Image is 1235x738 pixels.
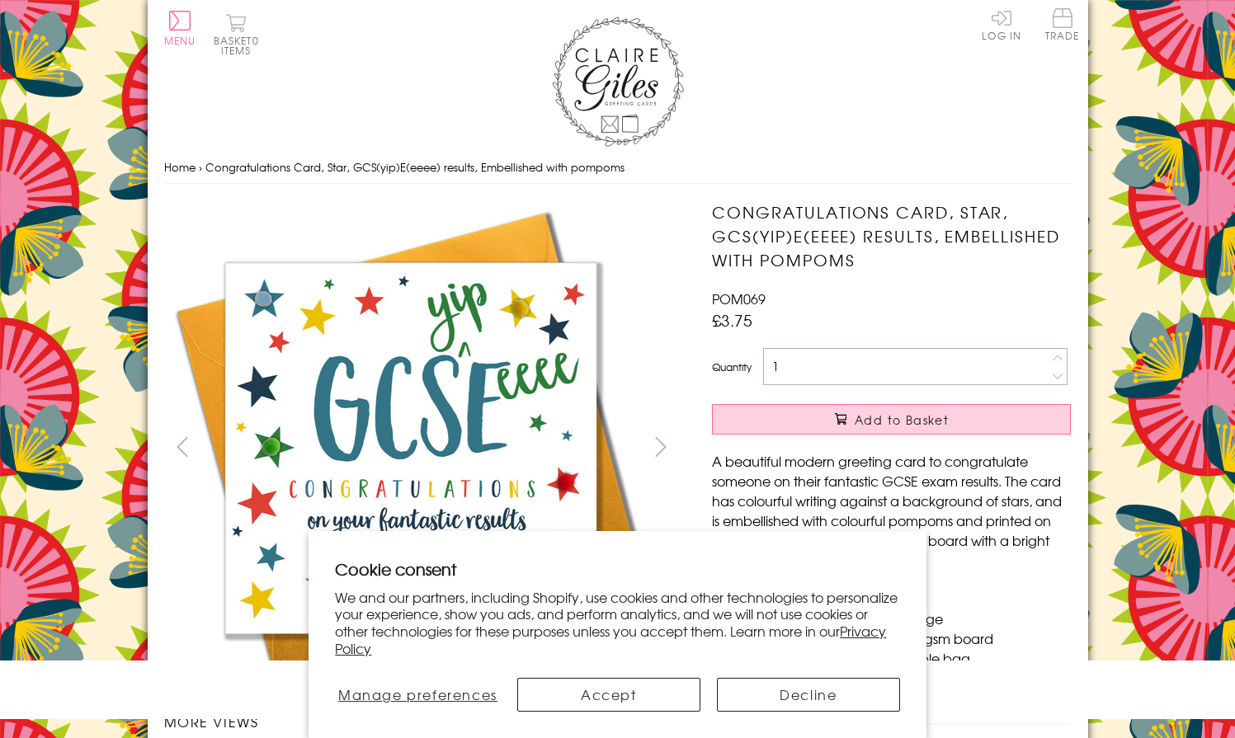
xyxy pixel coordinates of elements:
span: › [199,159,202,175]
span: POM069 [712,289,766,308]
button: Manage preferences [335,678,500,712]
button: next [642,428,679,465]
span: Add to Basket [855,411,949,428]
h3: More views [164,712,680,731]
nav: breadcrumbs [164,151,1072,185]
p: A beautiful modern greeting card to congratulate someone on their fantastic GCSE exam results. Th... [712,451,1071,570]
span: Menu [164,33,196,48]
img: Claire Giles Greetings Cards [552,16,684,147]
button: Add to Basket [712,404,1071,435]
h2: Cookie consent [335,557,900,581]
a: Privacy Policy [335,621,886,658]
button: Basket0 items [214,13,259,55]
span: Trade [1045,8,1080,40]
span: £3.75 [712,308,752,331]
label: Quantity [712,360,752,374]
button: Accept [517,678,700,712]
img: Congratulations Card, Star, GCS(yip)E(eeee) results, Embellished with pompoms [163,200,658,695]
a: Home [164,159,196,175]
button: Decline [717,678,900,712]
img: Congratulations Card, Star, GCS(yip)E(eeee) results, Embellished with pompoms [679,200,1174,650]
span: 0 items [221,33,259,58]
span: Manage preferences [338,684,497,704]
button: prev [164,428,201,465]
a: Log In [982,8,1021,40]
p: We and our partners, including Shopify, use cookies and other technologies to personalize your ex... [335,589,900,657]
a: Trade [1045,8,1080,44]
h1: Congratulations Card, Star, GCS(yip)E(eeee) results, Embellished with pompoms [712,200,1071,271]
span: Congratulations Card, Star, GCS(yip)E(eeee) results, Embellished with pompoms [205,159,625,175]
button: Menu [164,11,196,45]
